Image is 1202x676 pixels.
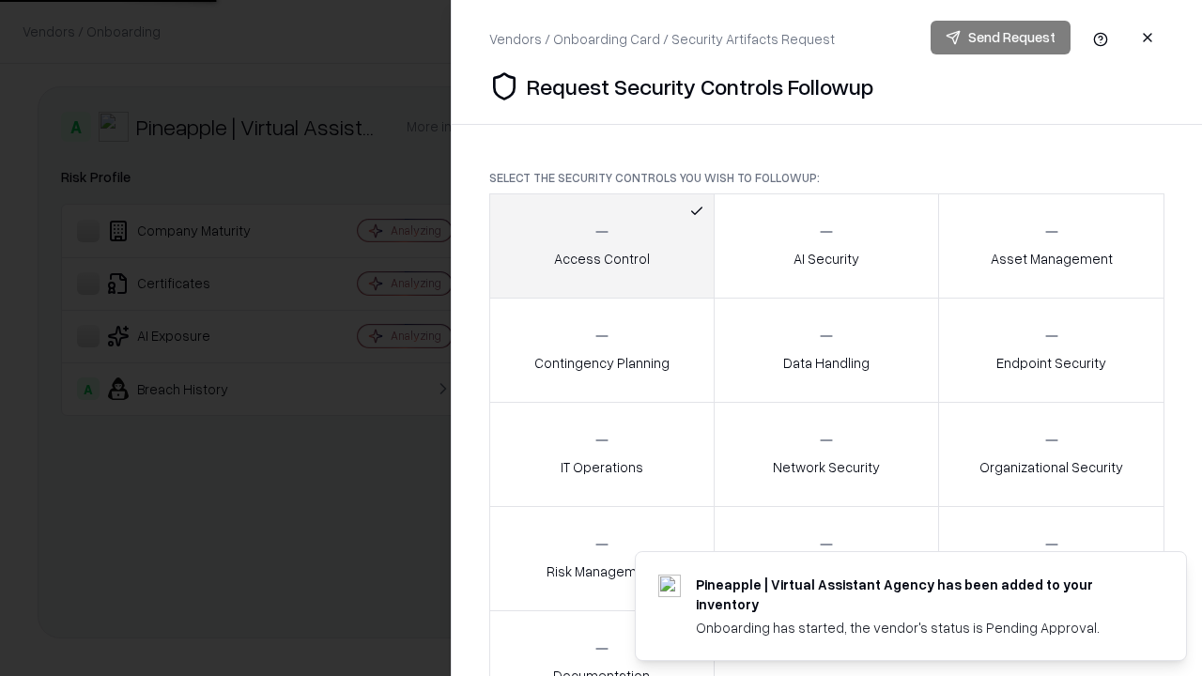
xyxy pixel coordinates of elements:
button: Risk Management [489,506,715,611]
p: Request Security Controls Followup [527,71,873,101]
button: Access Control [489,193,715,299]
button: IT Operations [489,402,715,507]
p: Network Security [773,457,880,477]
button: Organizational Security [938,402,1164,507]
div: Vendors / Onboarding Card / Security Artifacts Request [489,29,835,49]
button: Contingency Planning [489,298,715,403]
button: Security Incidents [714,506,940,611]
p: IT Operations [561,457,643,477]
button: Data Handling [714,298,940,403]
button: Asset Management [938,193,1164,299]
p: Access Control [554,249,650,269]
button: Network Security [714,402,940,507]
button: Endpoint Security [938,298,1164,403]
p: Endpoint Security [996,353,1106,373]
p: AI Security [794,249,859,269]
button: AI Security [714,193,940,299]
img: trypineapple.com [658,575,681,597]
p: Contingency Planning [534,353,670,373]
p: Select the security controls you wish to followup: [489,170,1164,186]
p: Data Handling [783,353,870,373]
div: Onboarding has started, the vendor's status is Pending Approval. [696,618,1141,638]
div: Pineapple | Virtual Assistant Agency has been added to your inventory [696,575,1141,614]
p: Asset Management [991,249,1113,269]
p: Organizational Security [979,457,1123,477]
button: Threat Management [938,506,1164,611]
p: Risk Management [547,561,657,581]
